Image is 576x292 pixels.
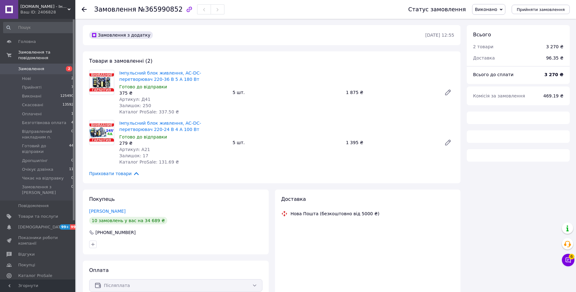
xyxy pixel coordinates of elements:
a: Імпульсний блок живлення, AC-DC-перетворювач 220-36 В 5 А 180 Вт [119,70,201,82]
span: Виконані [22,93,41,99]
span: 4 [71,120,73,126]
div: Нова Пошта (безкоштовно від 5000 ₴) [289,211,381,217]
span: Залишок: 17 [119,153,148,158]
span: Всього до сплати [473,72,514,77]
div: 1 875 ₴ [343,88,439,97]
span: 0 [71,175,73,181]
span: 2 [66,66,72,71]
div: 96.35 ₴ [542,51,567,65]
span: Виконано [475,7,497,12]
div: 1 395 ₴ [343,138,439,147]
span: Замовлення [18,66,44,72]
span: FreeBuy.in.ua - Інтернет-магазин [20,4,67,9]
span: Замовлення та повідомлення [18,50,75,61]
span: Залишок: 250 [119,103,151,108]
span: 0 [71,184,73,196]
span: 1 [71,111,73,117]
span: 2 товари [473,44,493,49]
span: 13592 [62,102,73,108]
div: 5 шт. [230,138,343,147]
span: Покупець [89,196,115,202]
span: 99+ [70,224,80,230]
img: Імпульсний блок живлення, AC-DC-перетворювач 220-36 В 5 А 180 Вт [89,73,114,92]
span: Артикул: А21 [119,147,150,152]
span: Готовий до відправки [22,143,69,154]
span: 0 [71,129,73,140]
span: 99+ [60,224,70,230]
span: Приховати товари [89,170,140,177]
span: Прийняти замовлення [517,7,565,12]
span: 125490 [60,93,73,99]
div: Замовлення з додатку [89,31,153,39]
span: Прийняті [22,85,41,90]
span: Всього [473,32,491,38]
div: Повернутися назад [82,6,87,13]
span: 6 [569,254,574,259]
a: Редагувати [442,86,454,99]
div: [PHONE_NUMBER] [95,229,136,236]
span: №365990852 [138,6,183,13]
span: Оплата [89,267,109,273]
span: Доставка [473,55,495,60]
span: Покупці [18,262,35,268]
span: 7 [71,85,73,90]
a: [PERSON_NAME] [89,209,126,214]
span: 469.19 ₴ [543,93,563,98]
span: Відгуки [18,252,35,257]
span: Головна [18,39,36,44]
span: [DEMOGRAPHIC_DATA] [18,224,65,230]
button: Прийняти замовлення [512,5,570,14]
span: Замовлення з [PERSON_NAME] [22,184,71,196]
span: Показники роботи компанії [18,235,58,246]
time: [DATE] 12:55 [425,33,454,38]
span: Комісія за замовлення [473,93,525,98]
div: 10 замовлень у вас на 34 689 ₴ [89,217,167,224]
span: Доставка [281,196,306,202]
span: Товари та послуги [18,214,58,219]
span: Скасовані [22,102,43,108]
div: Ваш ID: 2406828 [20,9,75,15]
span: Артикул: Д41 [119,97,150,102]
a: Редагувати [442,136,454,149]
img: Імпульсний блок живлення, AC-DC-перетворювач 220-24 В 4 А 100 Вт [89,123,114,142]
span: Дропшипінг [22,158,48,164]
span: Каталог ProSale: 337.50 ₴ [119,109,179,114]
a: Імпульсний блок живлення, AC-DC-перетворювач 220-24 В 4 А 100 Вт [119,121,201,132]
span: 44 [69,143,73,154]
div: 5 шт. [230,88,343,97]
span: Готово до відправки [119,84,167,89]
span: Каталог ProSale [18,273,52,279]
span: Нові [22,76,31,81]
span: Безготівкова оплата [22,120,66,126]
span: Відправлений накладним п. [22,129,71,140]
span: Товари в замовленні (2) [89,58,153,64]
span: Повідомлення [18,203,49,209]
span: 11 [69,167,73,172]
span: 2 [71,76,73,81]
span: Замовлення [94,6,136,13]
div: Статус замовлення [408,6,466,13]
span: Готово до відправки [119,134,167,139]
div: 375 ₴ [119,90,228,96]
span: Каталог ProSale: 131.69 ₴ [119,159,179,164]
span: Очікує дзвінка [22,167,53,172]
span: Чекає на відправку [22,175,64,181]
div: 3 270 ₴ [546,44,563,50]
div: 279 ₴ [119,140,228,146]
input: Пошук [3,22,74,33]
button: Чат з покупцем6 [562,254,574,266]
span: Оплачені [22,111,42,117]
span: 0 [71,158,73,164]
b: 3 270 ₴ [544,72,563,77]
